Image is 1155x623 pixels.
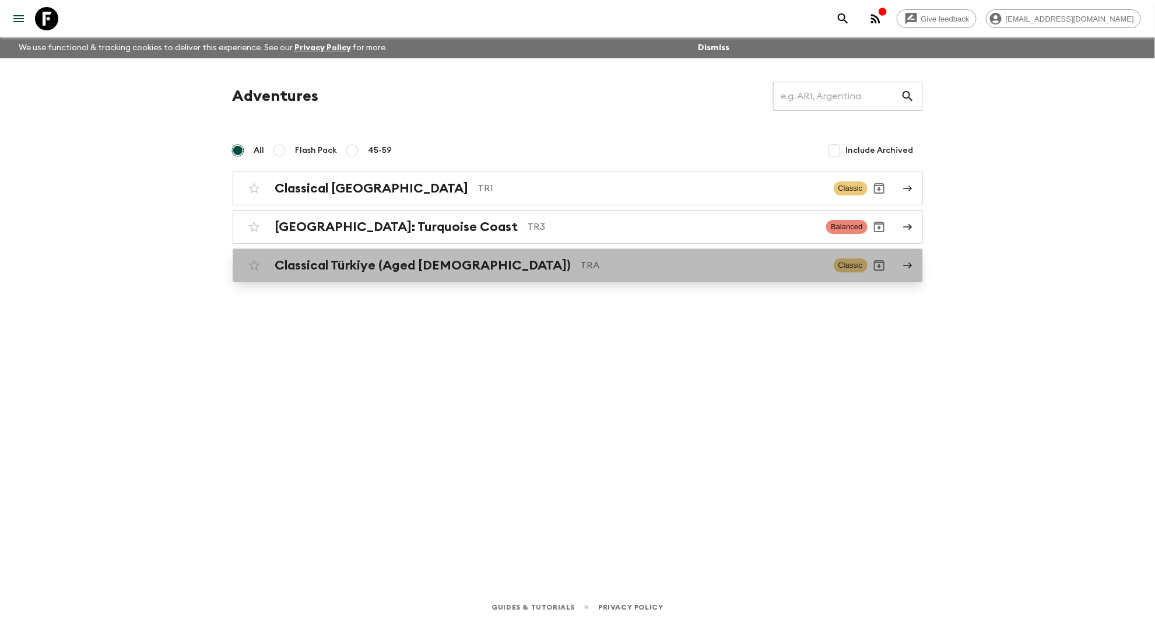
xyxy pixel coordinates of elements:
input: e.g. AR1, Argentina [773,80,901,113]
span: Include Archived [846,145,914,156]
span: [EMAIL_ADDRESS][DOMAIN_NAME] [999,15,1140,23]
button: Archive [868,254,891,277]
span: Classic [834,258,868,272]
h2: Classical Türkiye (Aged [DEMOGRAPHIC_DATA]) [275,258,571,273]
h2: [GEOGRAPHIC_DATA]: Turquoise Coast [275,219,518,235]
a: Classical [GEOGRAPHIC_DATA]TR1ClassicArchive [233,171,923,205]
span: Classic [834,181,868,195]
a: [GEOGRAPHIC_DATA]: Turquoise CoastTR3BalancedArchive [233,210,923,244]
span: Balanced [826,220,867,234]
a: Guides & Tutorials [492,601,575,614]
p: TR1 [478,181,824,195]
span: All [254,145,265,156]
h1: Adventures [233,85,319,108]
a: Privacy Policy [294,44,351,52]
p: TR3 [528,220,817,234]
span: Flash Pack [296,145,338,156]
button: Archive [868,215,891,239]
button: menu [7,7,30,30]
span: 45-59 [368,145,392,156]
a: Privacy Policy [598,601,663,614]
h2: Classical [GEOGRAPHIC_DATA] [275,181,469,196]
p: TRA [581,258,824,272]
button: Archive [868,177,891,200]
p: We use functional & tracking cookies to deliver this experience. See our for more. [14,37,392,58]
button: search adventures [831,7,855,30]
a: Classical Türkiye (Aged [DEMOGRAPHIC_DATA])TRAClassicArchive [233,249,923,282]
span: Give feedback [915,15,976,23]
a: Give feedback [897,9,977,28]
button: Dismiss [695,40,732,56]
div: [EMAIL_ADDRESS][DOMAIN_NAME] [986,9,1141,28]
